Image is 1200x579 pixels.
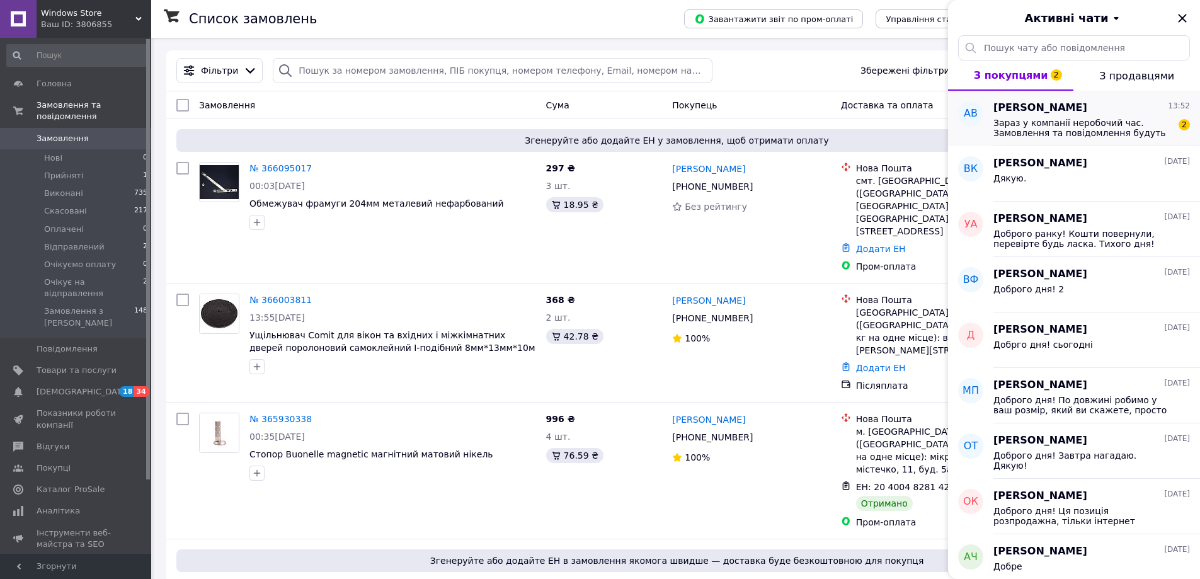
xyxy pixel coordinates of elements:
input: Пошук за номером замовлення, ПІБ покупця, номером телефону, Email, номером накладної [273,58,712,83]
span: [PERSON_NAME] [993,378,1087,393]
span: [DATE] [1164,156,1190,167]
h1: Список замовлень [189,11,317,26]
span: Каталог ProSale [37,484,105,495]
span: Відправлений [44,241,105,253]
span: 2 [1051,69,1062,81]
a: Фото товару [199,294,239,334]
span: Замовлення з [PERSON_NAME] [44,306,134,328]
button: МП[PERSON_NAME][DATE]Доброго дня! По довжині робимо у ваш розмір, який ви скажете, просто коли бу... [948,368,1200,423]
span: Д [967,328,975,343]
img: Фото товару [200,294,239,333]
span: Управління статусами [886,14,982,24]
div: [PHONE_NUMBER] [670,309,755,327]
span: [PERSON_NAME] [993,156,1087,171]
span: Нові [44,152,62,164]
span: Показники роботи компанії [37,408,117,430]
span: Cума [546,100,569,110]
span: Збережені фільтри: [860,64,952,77]
span: [PERSON_NAME] [993,101,1087,115]
span: ВФ [963,273,979,287]
span: Виконані [44,188,83,199]
div: 76.59 ₴ [546,448,603,463]
span: ОК [963,495,978,509]
span: Очікуємо оплату [44,259,116,270]
span: ЕН: 20 4004 8281 4251 [856,482,961,492]
span: Оплачені [44,224,84,235]
button: Управління статусами [876,9,992,28]
button: Завантажити звіт по пром-оплаті [684,9,863,28]
span: 18 [120,386,134,397]
span: МП [963,384,979,398]
div: [PHONE_NUMBER] [670,178,755,195]
button: ВФ[PERSON_NAME][DATE]Доброго дня! 2 [948,257,1200,312]
span: УА [964,217,978,232]
span: 3 шт. [546,181,571,191]
span: [PERSON_NAME] [993,323,1087,337]
button: ОТ[PERSON_NAME][DATE]Доброго дня! Завтра нагадаю. Дякую! [948,423,1200,479]
img: Фото товару [200,413,239,452]
span: 0 [143,259,147,270]
span: Доброго дня! Завтра нагадаю. Дякую! [993,450,1172,471]
span: 0 [143,152,147,164]
span: Повідомлення [37,343,98,355]
a: Фото товару [199,413,239,453]
span: Замовлення та повідомлення [37,100,151,122]
button: ОК[PERSON_NAME][DATE]Доброго дня! Ця позиція розпродажна, тільки інтернет замовлення. в нашому ма... [948,479,1200,534]
span: [DATE] [1164,267,1190,278]
div: [GEOGRAPHIC_DATA] ([GEOGRAPHIC_DATA].), №158 (до 30 кг на одне місце): вул. [PERSON_NAME][STREET_... [856,306,1033,357]
div: смт. [GEOGRAPHIC_DATA] ([GEOGRAPHIC_DATA], [GEOGRAPHIC_DATA]. [GEOGRAPHIC_DATA]), №1: вул. [STREE... [856,175,1033,238]
a: Обмежувач фрамуги 204мм металевий нефарбований [249,198,504,209]
span: Добрго дня! сьогодні [993,340,1093,350]
button: ВК[PERSON_NAME][DATE]Дякую. [948,146,1200,202]
span: [PERSON_NAME] [993,433,1087,448]
span: 00:03[DATE] [249,181,305,191]
div: Отримано [856,496,913,511]
a: № 366003811 [249,295,312,305]
span: 34 [134,386,149,397]
a: № 365930338 [249,414,312,424]
span: Доброго дня! По довжині робимо у ваш розмір, який ви скажете, просто коли будете робити замовленн... [993,395,1172,415]
span: Покупці [37,462,71,474]
span: Доброго дня! Ця позиція розпродажна, тільки інтернет замовлення. в нашому магазині у [GEOGRAPHIC_... [993,506,1172,526]
span: АВ [964,106,978,121]
input: Пошук чату або повідомлення [958,35,1190,60]
span: [PERSON_NAME] [993,212,1087,226]
a: № 366095017 [249,163,312,173]
span: Головна [37,78,72,89]
span: Покупець [672,100,717,110]
span: 148 [134,306,147,328]
span: Ущільнювач Comit для вікон та вхідних і міжкімнатних дверей поролоновий самоклейний I-подібний 8м... [249,330,535,365]
span: 13:55[DATE] [249,312,305,323]
span: Товари та послуги [37,365,117,376]
span: [DATE] [1164,323,1190,333]
div: Пром-оплата [856,260,1033,273]
span: ОТ [964,439,978,454]
button: УА[PERSON_NAME][DATE]Доброго ранку! Кошти повернули, перевірте будь ласка. Тихого дня! [948,202,1200,257]
span: 0 [143,224,147,235]
button: Д[PERSON_NAME][DATE]Добрго дня! сьогодні [948,312,1200,368]
span: Замовлення [37,133,89,144]
button: Активні чати [983,10,1165,26]
span: Добре [993,561,1022,571]
div: 18.95 ₴ [546,197,603,212]
div: Ваш ID: 3806855 [41,19,151,30]
span: [PERSON_NAME] [993,544,1087,559]
a: [PERSON_NAME] [672,413,745,426]
input: Пошук [6,44,149,67]
span: 2 шт. [546,312,571,323]
a: Фото товару [199,162,239,202]
span: [DATE] [1164,544,1190,555]
span: Windows Store [41,8,135,19]
a: Додати ЕН [856,363,906,373]
span: Доставка та оплата [841,100,934,110]
span: [DEMOGRAPHIC_DATA] [37,386,130,398]
span: 00:35[DATE] [249,432,305,442]
span: Дякую. [993,173,1026,183]
div: [PHONE_NUMBER] [670,428,755,446]
button: Закрити [1175,11,1190,26]
span: Без рейтингу [685,202,747,212]
span: Доброго дня! 2 [993,284,1064,294]
span: [PERSON_NAME] [993,489,1087,503]
span: Аналітика [37,505,80,517]
a: Стопор Buonelle magnetic магнітний матовий нікель [249,449,493,459]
